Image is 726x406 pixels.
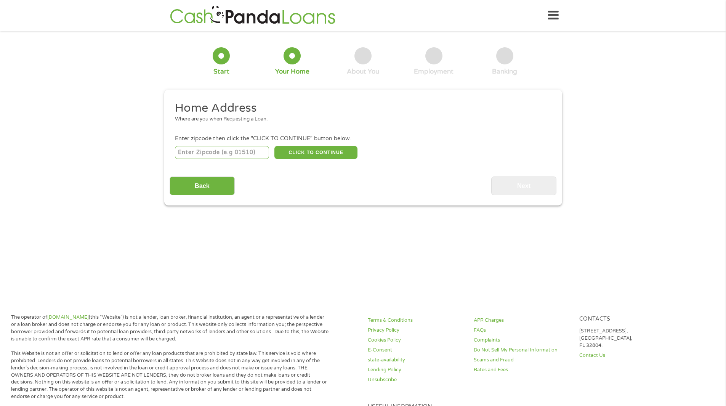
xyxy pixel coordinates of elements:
input: Next [491,177,556,195]
div: Banking [492,67,517,76]
a: state-availability [368,356,465,364]
a: E-Consent [368,347,465,354]
div: Enter zipcode then click the "CLICK TO CONTINUE" button below. [175,135,551,143]
a: Do Not Sell My Personal Information [474,347,571,354]
a: Terms & Conditions [368,317,465,324]
a: Contact Us [579,352,676,359]
p: [STREET_ADDRESS], [GEOGRAPHIC_DATA], FL 32804. [579,327,676,349]
h2: Home Address [175,101,545,116]
a: Cookies Policy [368,337,465,344]
img: GetLoanNow Logo [168,5,338,26]
a: [DOMAIN_NAME] [47,314,89,320]
a: Scams and Fraud [474,356,571,364]
a: FAQs [474,327,571,334]
a: Complaints [474,337,571,344]
input: Back [170,177,235,195]
input: Enter Zipcode (e.g 01510) [175,146,269,159]
p: The operator of (this “Website”) is not a lender, loan broker, financial institution, an agent or... [11,314,329,343]
a: Lending Policy [368,366,465,374]
p: This Website is not an offer or solicitation to lend or offer any loan products that are prohibit... [11,350,329,400]
a: APR Charges [474,317,571,324]
div: About You [347,67,379,76]
a: Unsubscribe [368,376,465,384]
div: Employment [414,67,454,76]
div: Start [213,67,229,76]
button: CLICK TO CONTINUE [274,146,357,159]
div: Where are you when Requesting a Loan. [175,116,545,123]
div: Your Home [275,67,309,76]
h4: Contacts [579,316,676,323]
a: Privacy Policy [368,327,465,334]
a: Rates and Fees [474,366,571,374]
